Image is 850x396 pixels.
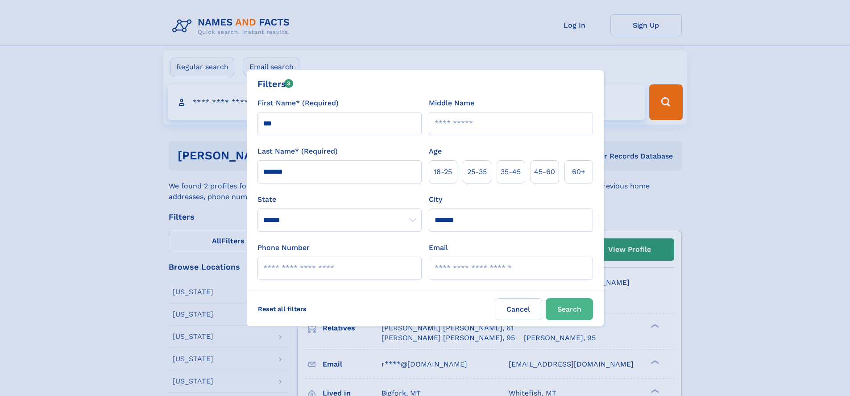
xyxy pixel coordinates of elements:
label: State [257,194,422,205]
label: First Name* (Required) [257,98,339,108]
label: Middle Name [429,98,474,108]
label: Cancel [495,298,542,320]
label: Reset all filters [252,298,312,320]
label: Age [429,146,442,157]
label: Last Name* (Required) [257,146,338,157]
span: 18‑25 [434,167,452,177]
span: 60+ [572,167,585,177]
span: 45‑60 [534,167,555,177]
span: 35‑45 [501,167,521,177]
label: City [429,194,442,205]
label: Phone Number [257,242,310,253]
div: Filters [257,77,294,91]
label: Email [429,242,448,253]
span: 25‑35 [467,167,487,177]
button: Search [546,298,593,320]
